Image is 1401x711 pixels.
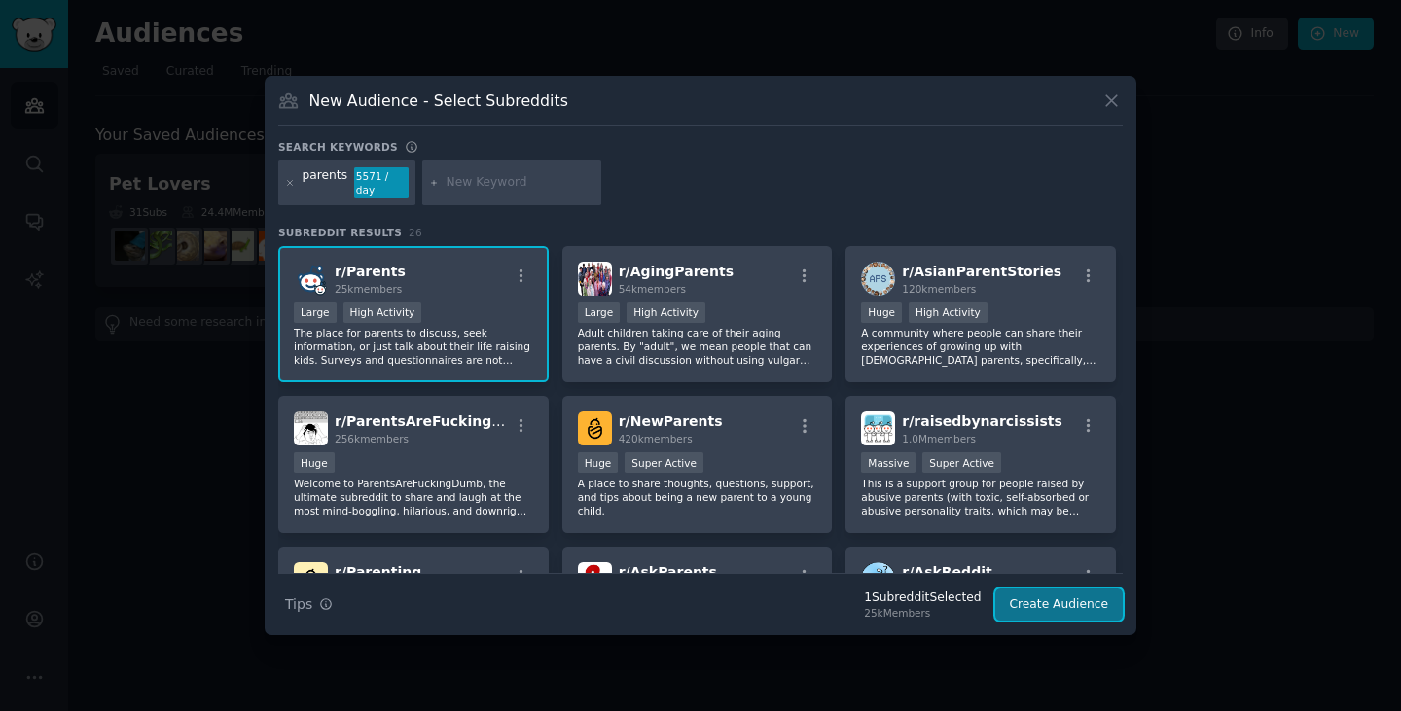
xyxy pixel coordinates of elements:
div: Large [578,302,621,323]
span: r/ AskReddit [902,564,991,580]
img: raisedbynarcissists [861,411,895,445]
div: 1 Subreddit Selected [864,589,981,607]
div: 5571 / day [354,167,409,198]
p: Adult children taking care of their aging parents. By "adult", we mean people that can have a civ... [578,326,817,367]
div: Huge [578,452,619,473]
p: This is a support group for people raised by abusive parents (with toxic, self-absorbed or abusiv... [861,477,1100,517]
img: AsianParentStories [861,262,895,296]
span: Subreddit Results [278,226,402,239]
h3: Search keywords [278,140,398,154]
div: High Activity [909,302,988,323]
span: r/ Parenting [335,564,421,580]
span: 120k members [902,283,976,295]
h3: New Audience - Select Subreddits [309,90,568,111]
span: r/ NewParents [619,413,723,429]
span: 26 [409,227,422,238]
div: High Activity [343,302,422,323]
button: Tips [278,587,340,622]
img: ParentsAreFuckingDumb [294,411,328,445]
img: AskReddit [861,562,895,596]
span: r/ AgingParents [619,264,734,279]
div: High Activity [627,302,705,323]
span: r/ AskParents [619,564,717,580]
div: Super Active [625,452,703,473]
img: NewParents [578,411,612,445]
span: 54k members [619,283,686,295]
div: Massive [861,452,916,473]
p: The place for parents to discuss, seek information, or just talk about their life raising kids. S... [294,326,533,367]
div: Huge [861,302,902,323]
p: A place to share thoughts, questions, support, and tips about being a new parent to a young child. [578,477,817,517]
span: 1.0M members [902,433,976,444]
span: r/ Parents [335,264,406,279]
img: AskParents [578,562,612,596]
img: AgingParents [578,262,612,296]
div: 25k Members [864,606,981,620]
input: New Keyword [447,174,594,192]
span: r/ AsianParentStories [902,264,1061,279]
span: 420k members [619,433,693,444]
button: Create Audience [995,588,1124,622]
p: Welcome to ParentsAreFuckingDumb, the ultimate subreddit to share and laugh at the most mind-bogg... [294,477,533,517]
span: Tips [285,594,312,615]
div: Large [294,302,337,323]
div: Huge [294,452,335,473]
span: r/ ParentsAreFuckingDumb [335,413,536,429]
div: parents [303,167,348,198]
img: Parenting [294,562,328,596]
p: A community where people can share their experiences of growing up with [DEMOGRAPHIC_DATA] parent... [861,326,1100,367]
div: Super Active [922,452,1001,473]
img: Parents [294,262,328,296]
span: r/ raisedbynarcissists [902,413,1061,429]
span: 256k members [335,433,409,444]
span: 25k members [335,283,402,295]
